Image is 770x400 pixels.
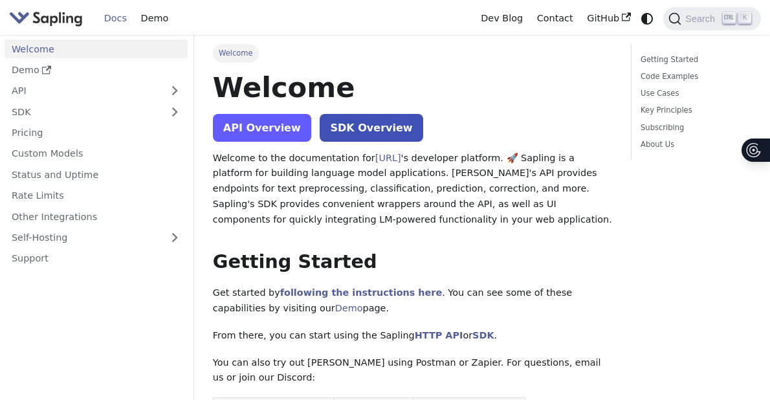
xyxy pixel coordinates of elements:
[9,9,83,28] img: Sapling.ai
[738,12,751,24] kbd: K
[580,8,637,28] a: GitHub
[134,8,175,28] a: Demo
[641,54,747,66] a: Getting Started
[162,102,188,121] button: Expand sidebar category 'SDK'
[641,87,747,100] a: Use Cases
[320,114,423,142] a: SDK Overview
[5,207,188,226] a: Other Integrations
[641,104,747,117] a: Key Principles
[472,330,494,340] a: SDK
[5,228,188,247] a: Self-Hosting
[5,249,188,268] a: Support
[162,82,188,100] button: Expand sidebar category 'API'
[530,8,580,28] a: Contact
[9,9,87,28] a: Sapling.ai
[5,39,188,58] a: Welcome
[280,287,442,298] a: following the instructions here
[415,330,463,340] a: HTTP API
[213,70,612,105] h1: Welcome
[213,151,612,228] p: Welcome to the documentation for 's developer platform. 🚀 Sapling is a platform for building lang...
[5,82,162,100] a: API
[681,14,723,24] span: Search
[641,139,747,151] a: About Us
[213,328,612,344] p: From there, you can start using the Sapling or .
[638,9,657,28] button: Switch between dark and light mode (currently system mode)
[213,44,612,62] nav: Breadcrumbs
[5,144,188,163] a: Custom Models
[5,102,162,121] a: SDK
[213,114,311,142] a: API Overview
[213,250,612,274] h2: Getting Started
[5,61,188,80] a: Demo
[375,153,401,163] a: [URL]
[213,285,612,317] p: Get started by . You can see some of these capabilities by visiting our page.
[474,8,529,28] a: Dev Blog
[641,71,747,83] a: Code Examples
[5,186,188,205] a: Rate Limits
[335,303,363,313] a: Demo
[5,165,188,184] a: Status and Uptime
[663,7,760,30] button: Search (Ctrl+K)
[641,122,747,134] a: Subscribing
[5,124,188,142] a: Pricing
[97,8,134,28] a: Docs
[213,355,612,386] p: You can also try out [PERSON_NAME] using Postman or Zapier. For questions, email us or join our D...
[213,44,259,62] span: Welcome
